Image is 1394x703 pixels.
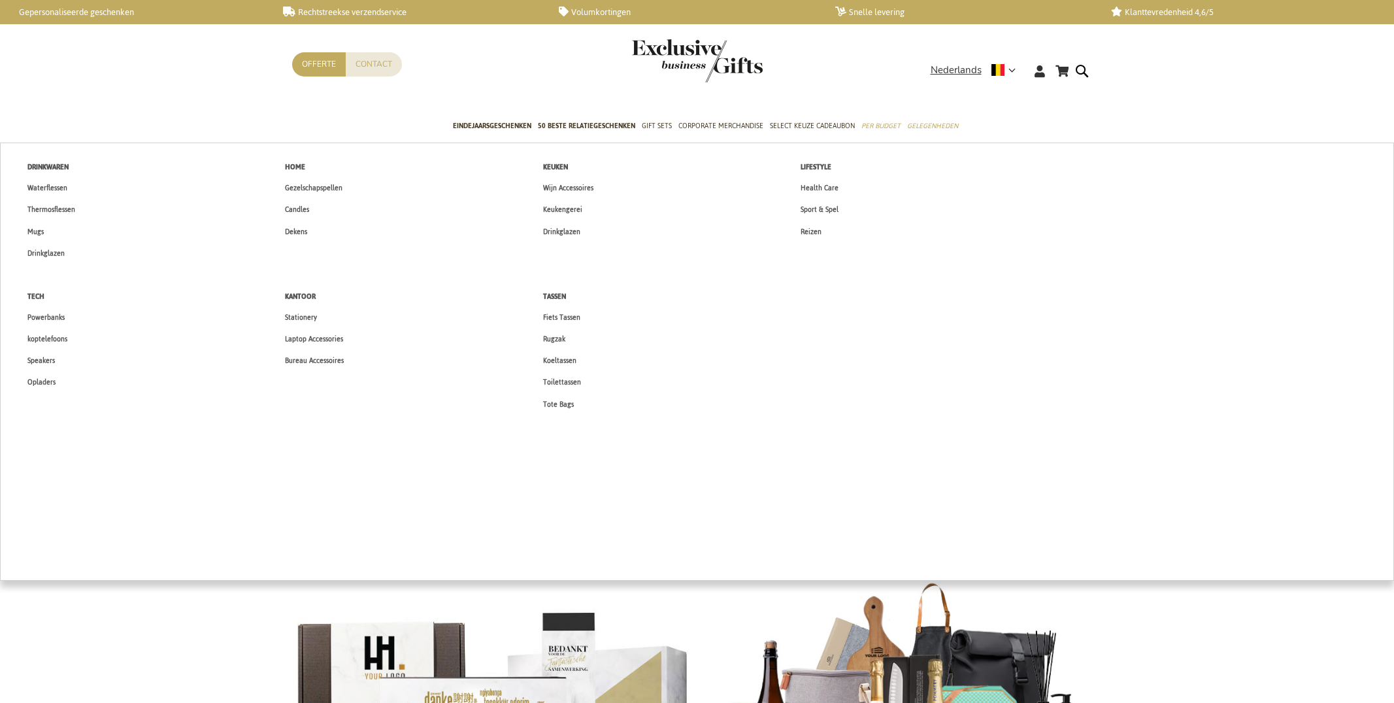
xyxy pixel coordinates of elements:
[543,203,582,216] span: Keukengerei
[285,181,342,195] span: Gezelschapspellen
[543,225,580,239] span: Drinkglazen
[543,398,574,411] span: Tote Bags
[543,354,576,368] span: Koeltassen
[285,203,309,216] span: Candles
[27,354,55,368] span: Speakers
[770,119,855,133] span: Select Keuze Cadeaubon
[642,119,672,133] span: Gift Sets
[285,311,317,324] span: Stationery
[27,247,65,260] span: Drinkglazen
[285,160,305,174] span: Home
[835,7,1091,18] a: Snelle levering
[543,160,568,174] span: Keuken
[543,332,565,346] span: Rugzak
[543,290,566,303] span: Tassen
[7,7,262,18] a: Gepersonaliseerde geschenken
[861,119,901,133] span: Per Budget
[632,39,763,82] img: Exclusive Business gifts logo
[283,7,539,18] a: Rechtstreekse verzendservice
[27,203,75,216] span: Thermosflessen
[907,119,958,133] span: Gelegenheden
[1111,7,1367,18] a: Klanttevredenheid 4,6/5
[801,160,831,174] span: Lifestyle
[801,225,821,239] span: Reizen
[27,160,69,174] span: Drinkwaren
[453,119,531,133] span: Eindejaarsgeschenken
[801,181,838,195] span: Health Care
[543,375,581,389] span: Toilettassen
[285,354,344,368] span: Bureau Accessoires
[538,119,635,133] span: 50 beste relatiegeschenken
[27,375,56,389] span: Opladers
[27,225,44,239] span: Mugs
[632,39,697,82] a: store logo
[292,52,346,77] a: Offerte
[27,181,67,195] span: Waterflessen
[801,203,838,216] span: Sport & Spel
[678,119,763,133] span: Corporate Merchandise
[543,181,593,195] span: Wijn Accessoires
[285,332,343,346] span: Laptop Accessories
[285,290,316,303] span: Kantoor
[346,52,402,77] a: Contact
[931,63,982,78] span: Nederlands
[27,332,67,346] span: koptelefoons
[559,7,814,18] a: Volumkortingen
[285,225,307,239] span: Dekens
[931,63,1024,78] div: Nederlands
[27,311,65,324] span: Powerbanks
[543,311,580,324] span: Fiets Tassen
[27,290,44,303] span: Tech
